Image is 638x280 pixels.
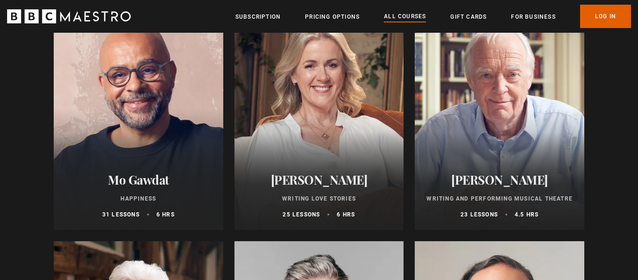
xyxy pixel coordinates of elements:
h2: [PERSON_NAME] [246,172,393,187]
a: [PERSON_NAME] Writing and Performing Musical Theatre 23 lessons 4.5 hrs [415,6,584,230]
svg: BBC Maestro [7,9,131,23]
p: 6 hrs [156,210,175,219]
p: Happiness [65,194,212,203]
a: Gift Cards [450,12,487,22]
p: Writing and Performing Musical Theatre [426,194,573,203]
p: 25 lessons [283,210,320,219]
h2: Mo Gawdat [65,172,212,187]
a: Subscription [235,12,281,22]
a: Log In [580,5,631,28]
h2: [PERSON_NAME] [426,172,573,187]
a: For business [511,12,555,22]
nav: Primary [235,5,631,28]
p: 6 hrs [337,210,355,219]
p: 31 lessons [102,210,140,219]
a: Mo Gawdat Happiness 31 lessons 6 hrs [54,6,223,230]
a: All Courses [384,12,426,22]
p: Writing Love Stories [246,194,393,203]
a: [PERSON_NAME] Writing Love Stories 25 lessons 6 hrs [234,6,404,230]
p: 4.5 hrs [515,210,539,219]
p: 23 lessons [461,210,498,219]
a: Pricing Options [305,12,360,22]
